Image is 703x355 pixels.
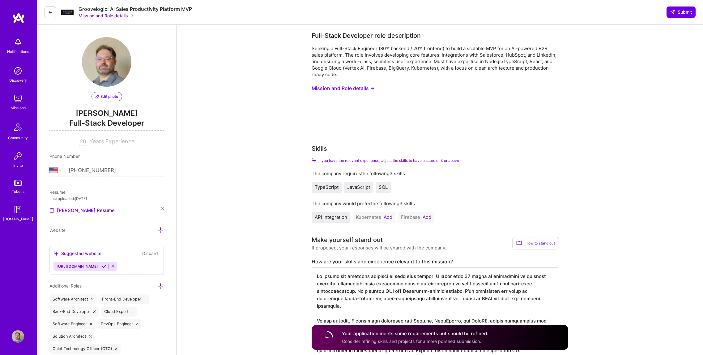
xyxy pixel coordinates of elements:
[9,77,27,84] div: Discovery
[79,6,192,12] div: Groovelogic: AI Sales Productivity Platform MVP
[342,339,481,344] span: Consider refining skills and projects for a more polished submission.
[99,294,150,304] div: Front-End Developer
[101,307,137,317] div: Cloud Expert
[49,227,66,233] span: Website
[49,294,96,304] div: Software Architect
[7,48,29,55] div: Notifications
[111,264,115,269] i: Reject
[670,10,675,15] i: icon SendLight
[48,10,53,15] i: icon LeftArrowDark
[144,298,147,301] i: icon Close
[315,184,339,190] span: TypeScript
[12,12,25,24] img: logo
[49,118,164,131] span: Full-Stack Developer
[312,245,446,251] div: If proposed, your responses will be shared with the company.
[57,264,98,269] span: [URL][DOMAIN_NAME]
[670,9,692,15] span: Submit
[49,195,164,202] div: Last uploaded: [DATE]
[10,330,26,343] a: User Avatar
[12,65,24,77] img: discovery
[11,105,26,111] div: Missions
[49,208,54,213] img: Resume
[115,348,117,350] i: icon Close
[89,138,134,145] span: Years Experience
[356,214,381,220] span: Kubernetes
[79,138,87,145] input: XX
[61,10,74,15] img: Company Logo
[13,162,23,169] div: Invite
[82,37,131,87] img: User Avatar
[53,251,59,256] i: icon SuggestedTeams
[423,215,431,220] button: Add
[102,264,106,269] i: Accept
[401,214,420,220] span: Firebase
[49,207,115,214] a: [PERSON_NAME] Resume
[91,298,93,301] i: icon Close
[12,188,24,195] div: Tokens
[3,216,33,222] div: [DOMAIN_NAME]
[312,170,559,177] div: The company requires the following 3 skills
[312,83,375,94] button: Mission and Role details →
[12,330,24,343] img: User Avatar
[11,120,25,135] img: Community
[136,323,138,325] i: icon Close
[312,45,559,78] div: Seeking a Full-Stack Engineer (80% backend / 20% frontend) to build a scalable MVP for an AI-powe...
[49,344,121,354] div: Chief Technology Officer (CTO)
[69,162,164,180] input: +1 (000) 000-0000
[131,310,134,313] i: icon Close
[79,12,133,19] button: Mission and Role details →
[12,92,24,105] img: teamwork
[312,144,327,153] div: Skills
[96,94,118,99] span: Edit photo
[516,240,522,246] i: icon BookOpen
[315,214,347,220] span: API Integration
[342,330,488,337] h4: Your application meets some requirements but should be refined.
[49,307,99,317] div: Back-End Developer
[667,6,696,18] button: Submit
[96,95,99,98] i: icon PencilPurple
[53,250,101,257] div: Suggested website
[90,323,92,325] i: icon Close
[312,31,421,40] div: Full-Stack Developer role description
[347,184,370,190] span: JavaScript
[49,283,82,288] span: Additional Roles
[89,335,92,338] i: icon Close
[512,237,559,249] div: How to stand out
[98,319,141,329] div: DevOps Engineer
[49,189,66,195] span: Resume
[12,150,24,162] img: Invite
[12,203,24,216] img: guide book
[312,235,383,245] div: Make yourself stand out
[49,154,80,159] span: Phone Number
[312,200,559,207] div: The company would prefer the following 3 skills
[140,250,160,257] button: Discard
[92,92,122,101] button: Edit photo
[160,207,164,210] i: icon Close
[379,184,388,190] span: SQL
[49,331,95,341] div: Solution Architect
[384,215,392,220] button: Add
[14,180,22,186] img: tokens
[318,158,459,163] span: If you have the relevant experience, adjust the skills to have a score of 3 or above
[49,319,95,329] div: Software Engineer
[312,158,316,162] i: Check
[8,135,28,141] div: Community
[12,36,24,48] img: bell
[312,258,559,265] label: How are your skills and experience relevant to this mission?
[93,310,96,313] i: icon Close
[49,109,164,118] span: [PERSON_NAME]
